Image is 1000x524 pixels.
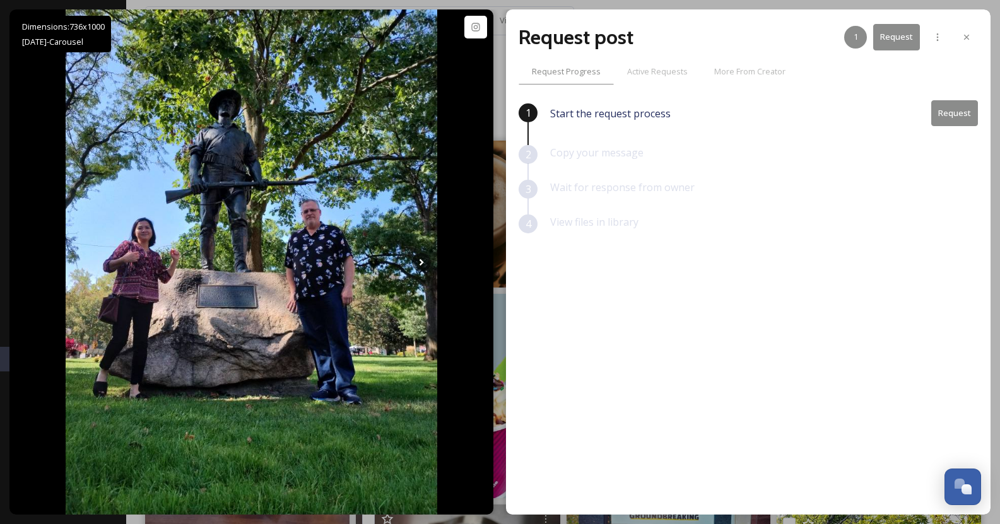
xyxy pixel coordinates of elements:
span: View files in library [550,215,638,229]
h2: Request post [519,22,633,52]
button: Open Chat [944,469,981,505]
span: 1 [854,31,858,43]
span: Request Progress [532,66,601,78]
span: 3 [526,182,531,197]
span: Start the request process [550,106,671,121]
span: More From Creator [714,66,785,78]
button: Request [873,24,920,50]
span: Dimensions: 736 x 1000 [22,21,105,32]
span: Copy your message [550,146,644,160]
span: [DATE] - Carousel [22,36,83,47]
img: It's extremely convenient that this park is situated adjacent to downtown, allowing us to walk th... [66,9,438,515]
span: 1 [526,105,531,120]
span: 2 [526,147,531,162]
span: Active Requests [627,66,688,78]
button: Request [931,100,978,126]
span: 4 [526,216,531,231]
span: Wait for response from owner [550,180,695,194]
